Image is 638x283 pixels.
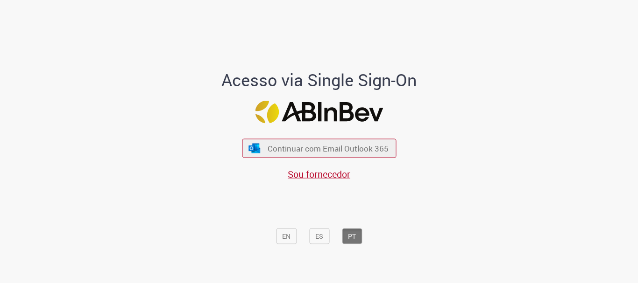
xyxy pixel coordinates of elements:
button: ícone Azure/Microsoft 360 Continuar com Email Outlook 365 [242,139,396,158]
h1: Acesso via Single Sign-On [190,71,449,90]
button: EN [276,228,297,244]
img: ícone Azure/Microsoft 360 [248,143,261,153]
a: Sou fornecedor [288,168,350,180]
button: PT [342,228,362,244]
img: Logo ABInBev [255,101,383,124]
button: ES [309,228,329,244]
span: Continuar com Email Outlook 365 [268,143,389,154]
